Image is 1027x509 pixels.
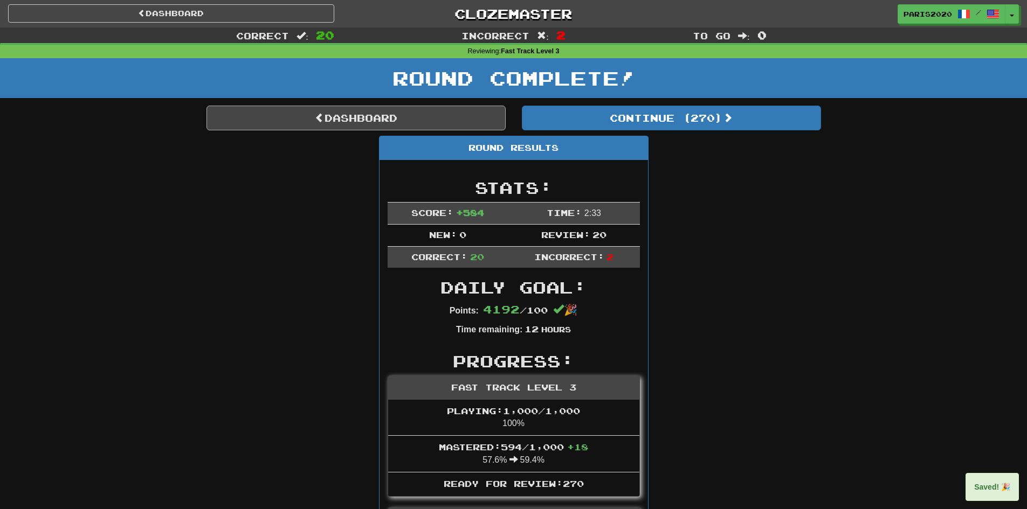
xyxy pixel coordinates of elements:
[567,442,588,452] span: + 18
[459,229,466,240] span: 0
[388,400,639,436] li: 100%
[380,136,648,160] div: Round Results
[976,9,981,16] span: /
[537,31,549,40] span: :
[350,4,677,23] a: Clozemaster
[411,252,467,262] span: Correct:
[501,47,560,55] strong: Fast Track Level 3
[429,229,457,240] span: New:
[693,30,730,41] span: To go
[606,252,614,262] span: 2
[541,325,571,334] small: Hours
[388,179,640,197] h2: Stats:
[534,252,604,262] span: Incorrect:
[966,473,1019,501] div: Saved! 🎉
[388,435,639,472] li: 57.6% 59.4%
[456,325,522,334] strong: Time remaining:
[4,67,1023,89] h1: Round Complete!
[522,106,821,130] button: Continue (270)
[757,29,767,41] span: 0
[450,306,479,315] strong: Points:
[388,376,639,400] div: Fast Track Level 3
[483,303,520,316] span: 4192
[483,305,548,315] span: / 100
[388,278,640,296] h2: Daily Goal:
[541,229,590,240] span: Review:
[411,207,453,218] span: Score:
[470,252,484,262] span: 20
[206,106,506,130] a: Dashboard
[525,324,539,334] span: 12
[556,29,566,41] span: 2
[898,4,1005,24] a: paris2020 /
[553,304,577,316] span: 🎉
[8,4,334,23] a: Dashboard
[439,442,588,452] span: Mastered: 594 / 1,000
[547,207,582,218] span: Time:
[236,30,289,41] span: Correct
[388,352,640,370] h2: Progress:
[316,29,334,41] span: 20
[456,207,484,218] span: + 584
[592,229,606,240] span: 20
[738,31,750,40] span: :
[584,208,601,218] span: 2 : 33
[461,30,529,41] span: Incorrect
[447,406,580,416] span: Playing: 1,000 / 1,000
[297,31,308,40] span: :
[444,478,584,489] span: Ready for Review: 270
[904,9,952,19] span: paris2020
